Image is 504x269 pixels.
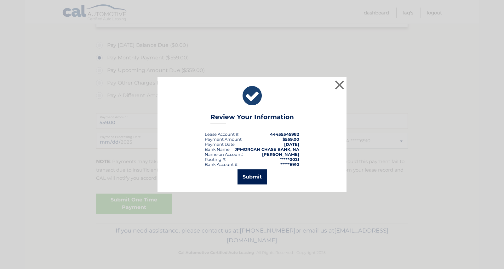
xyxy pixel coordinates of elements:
[205,142,236,147] div: :
[238,169,267,184] button: Submit
[205,142,235,147] span: Payment Date
[262,152,299,157] strong: [PERSON_NAME]
[210,113,294,124] h3: Review Your Information
[205,162,238,167] div: Bank Account #:
[205,137,243,142] div: Payment Amount:
[205,132,239,137] div: Lease Account #:
[205,152,243,157] div: Name on Account:
[270,132,299,137] strong: 44455545982
[235,147,299,152] strong: JPMORGAN CHASE BANK, NA
[205,157,226,162] div: Routing #:
[333,79,346,91] button: ×
[284,142,299,147] span: [DATE]
[205,147,231,152] div: Bank Name:
[283,137,299,142] span: $559.00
